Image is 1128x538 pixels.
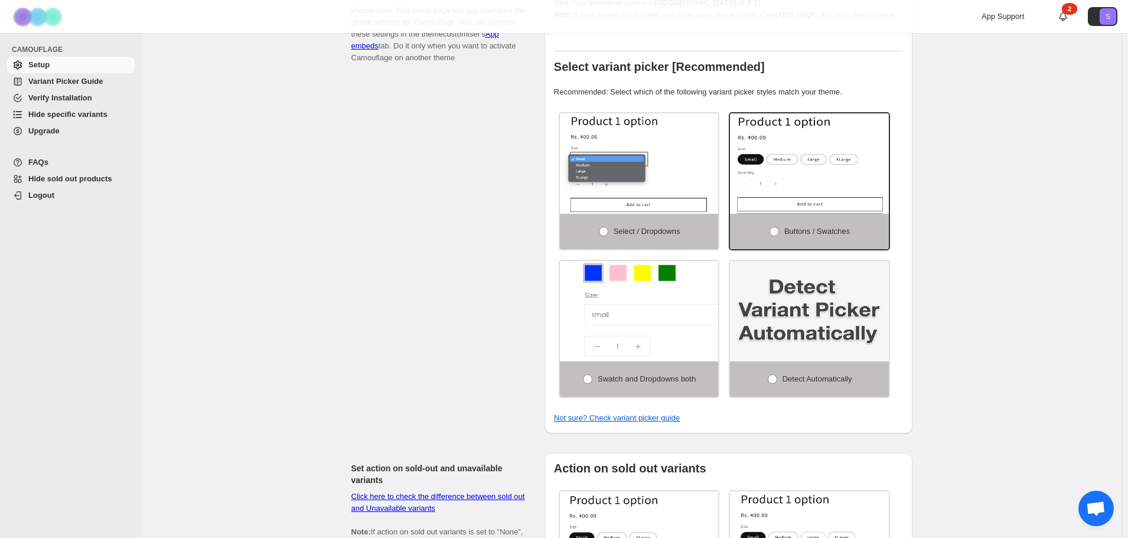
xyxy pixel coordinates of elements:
[1078,491,1114,526] div: Open chat
[7,187,135,204] a: Logout
[351,527,371,536] b: Note:
[28,158,48,167] span: FAQs
[560,113,719,214] img: Select / Dropdowns
[28,93,92,102] span: Verify Installation
[784,227,850,236] span: Buttons / Swatches
[7,171,135,187] a: Hide sold out products
[28,60,50,69] span: Setup
[28,110,107,119] span: Hide specific variants
[1088,7,1117,26] button: Avatar with initials S
[351,462,526,486] h2: Set action on sold-out and unavailable variants
[554,462,706,475] b: Action on sold out variants
[783,374,852,383] span: Detect Automatically
[1100,8,1116,25] span: Avatar with initials S
[7,106,135,123] a: Hide specific variants
[1106,13,1110,20] text: S
[1062,3,1077,15] div: 2
[982,12,1024,21] span: App Support
[7,154,135,171] a: FAQs
[730,113,889,214] img: Buttons / Swatches
[7,57,135,73] a: Setup
[9,1,69,33] img: Camouflage
[28,77,103,86] span: Variant Picker Guide
[28,126,60,135] span: Upgrade
[28,191,54,200] span: Logout
[554,60,765,73] b: Select variant picker [Recommended]
[556,243,794,394] img: Swatch and Dropdowns both
[7,73,135,90] a: Variant Picker Guide
[614,227,680,236] span: Select / Dropdowns
[28,174,112,183] span: Hide sold out products
[598,374,696,383] span: Swatch and Dropdowns both
[351,492,525,513] a: Click here to check the difference between sold out and Unavailable variants
[7,90,135,106] a: Verify Installation
[730,261,889,361] img: Detect Automatically
[7,123,135,139] a: Upgrade
[554,413,680,422] a: Not sure? Check variant picker guide
[12,45,136,54] span: CAMOUFLAGE
[554,86,903,98] p: Recommended: Select which of the following variant picker styles match your theme.
[1057,11,1069,22] a: 2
